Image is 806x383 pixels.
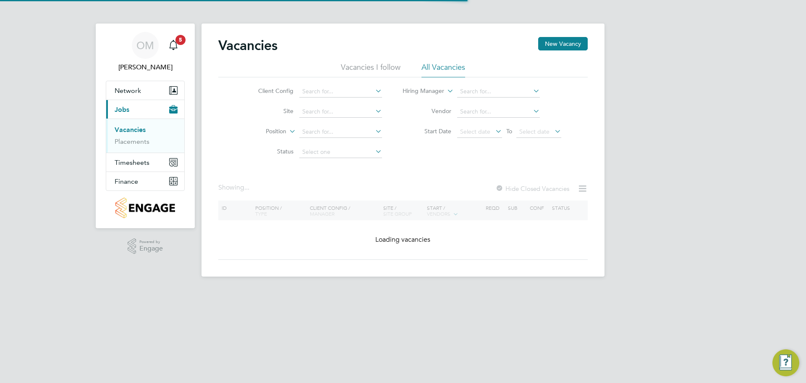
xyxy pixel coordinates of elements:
label: Site [245,107,293,115]
input: Select one [299,146,382,158]
li: All Vacancies [421,62,465,77]
span: Jobs [115,106,129,114]
button: Timesheets [106,153,184,172]
a: Placements [115,137,149,145]
label: Status [245,148,293,155]
span: Timesheets [115,158,149,166]
a: Vacancies [115,126,146,134]
li: Vacancies I follow [341,62,400,77]
span: Finance [115,177,138,185]
input: Search for... [299,126,382,138]
label: Client Config [245,87,293,95]
button: Engage Resource Center [772,349,799,376]
div: Showing [218,183,251,192]
label: Position [238,127,286,136]
span: Powered by [139,238,163,246]
h2: Vacancies [218,37,277,54]
button: Jobs [106,100,184,119]
label: Start Date [403,127,451,135]
span: Select date [460,128,490,135]
button: Finance [106,172,184,190]
input: Search for... [299,86,382,98]
span: ... [244,183,249,192]
span: Ollie Morrissey [106,62,185,72]
div: Jobs [106,119,184,153]
a: Go to home page [106,198,185,218]
input: Search for... [457,106,540,118]
input: Search for... [457,86,540,98]
button: Network [106,81,184,100]
nav: Main navigation [96,24,195,228]
span: 5 [175,35,186,45]
label: Hiring Manager [396,87,444,95]
a: OM[PERSON_NAME] [106,32,185,72]
label: Hide Closed Vacancies [495,185,569,193]
span: Select date [519,128,550,135]
a: 5 [165,32,182,59]
span: OM [136,40,154,51]
a: Powered byEngage [128,238,163,254]
img: countryside-properties-logo-retina.png [115,198,175,218]
label: Vendor [403,107,451,115]
span: Engage [139,245,163,252]
span: Network [115,87,141,95]
button: New Vacancy [538,37,588,50]
input: Search for... [299,106,382,118]
span: To [504,126,515,137]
